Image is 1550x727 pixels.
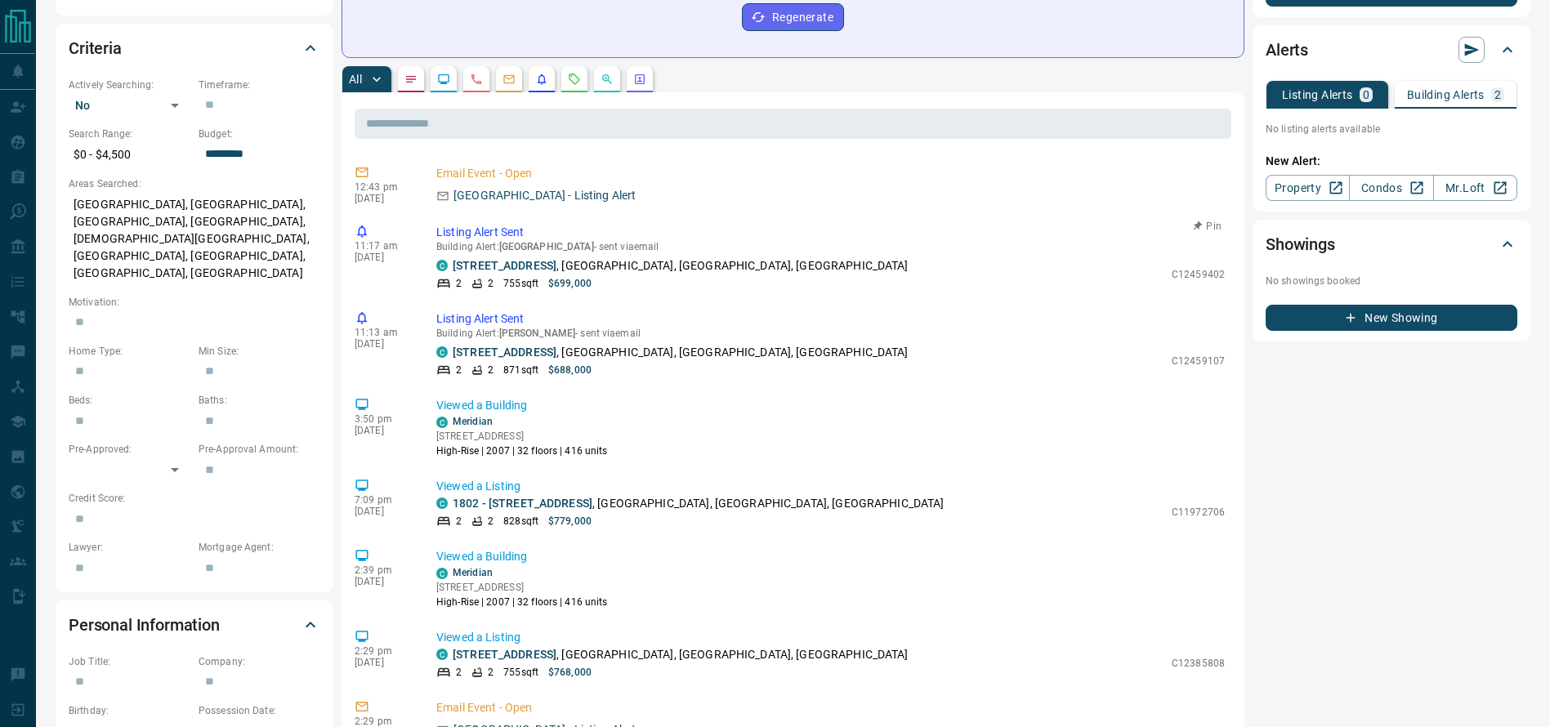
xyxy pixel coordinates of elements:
[1363,89,1369,100] p: 0
[503,363,538,377] p: 871 sqft
[456,665,462,680] p: 2
[1172,354,1225,368] p: C12459107
[436,417,448,428] div: condos.ca
[1282,89,1353,100] p: Listing Alerts
[69,35,122,61] h2: Criteria
[488,276,494,291] p: 2
[453,567,493,578] a: Meridian
[453,497,592,510] a: 1802 - [STREET_ADDRESS]
[436,649,448,660] div: condos.ca
[436,629,1225,646] p: Viewed a Listing
[355,657,412,668] p: [DATE]
[69,442,190,457] p: Pre-Approved:
[69,176,320,191] p: Areas Searched:
[436,478,1225,495] p: Viewed a Listing
[1494,89,1501,100] p: 2
[436,568,448,579] div: condos.ca
[456,276,462,291] p: 2
[69,654,190,669] p: Job Title:
[742,3,844,31] button: Regenerate
[453,344,909,361] p: , [GEOGRAPHIC_DATA], [GEOGRAPHIC_DATA], [GEOGRAPHIC_DATA]
[1433,175,1517,201] a: Mr.Loft
[69,344,190,359] p: Home Type:
[404,73,418,86] svg: Notes
[1184,219,1231,234] button: Pin
[69,703,190,718] p: Birthday:
[1266,231,1335,257] h2: Showings
[69,191,320,287] p: [GEOGRAPHIC_DATA], [GEOGRAPHIC_DATA], [GEOGRAPHIC_DATA], [GEOGRAPHIC_DATA], [DEMOGRAPHIC_DATA][GE...
[1349,175,1433,201] a: Condos
[488,665,494,680] p: 2
[548,276,592,291] p: $699,000
[355,413,412,425] p: 3:50 pm
[453,187,636,204] p: [GEOGRAPHIC_DATA] - Listing Alert
[69,127,190,141] p: Search Range:
[1266,153,1517,170] p: New Alert:
[1172,656,1225,671] p: C12385808
[69,141,190,168] p: $0 - $4,500
[355,240,412,252] p: 11:17 am
[436,580,608,595] p: [STREET_ADDRESS]
[199,703,320,718] p: Possession Date:
[535,73,548,86] svg: Listing Alerts
[436,328,1225,339] p: Building Alert : - sent via email
[355,716,412,727] p: 2:29 pm
[436,497,448,509] div: condos.ca
[436,165,1225,182] p: Email Event - Open
[199,654,320,669] p: Company:
[436,224,1225,241] p: Listing Alert Sent
[355,327,412,338] p: 11:13 am
[437,73,450,86] svg: Lead Browsing Activity
[453,259,556,272] a: [STREET_ADDRESS]
[436,429,608,444] p: [STREET_ADDRESS]
[488,514,494,529] p: 2
[436,241,1225,252] p: Building Alert : - sent via email
[456,514,462,529] p: 2
[453,646,909,663] p: , [GEOGRAPHIC_DATA], [GEOGRAPHIC_DATA], [GEOGRAPHIC_DATA]
[1266,175,1350,201] a: Property
[601,73,614,86] svg: Opportunities
[436,548,1225,565] p: Viewed a Building
[1172,267,1225,282] p: C12459402
[633,73,646,86] svg: Agent Actions
[548,665,592,680] p: $768,000
[355,564,412,576] p: 2:39 pm
[436,444,608,458] p: High-Rise | 2007 | 32 floors | 416 units
[1266,305,1517,331] button: New Showing
[488,363,494,377] p: 2
[1266,122,1517,136] p: No listing alerts available
[470,73,483,86] svg: Calls
[355,576,412,587] p: [DATE]
[503,73,516,86] svg: Emails
[499,328,575,339] span: [PERSON_NAME]
[436,397,1225,414] p: Viewed a Building
[1266,37,1308,63] h2: Alerts
[1172,505,1225,520] p: C11972706
[548,514,592,529] p: $779,000
[355,645,412,657] p: 2:29 pm
[1266,274,1517,288] p: No showings booked
[453,495,945,512] p: , [GEOGRAPHIC_DATA], [GEOGRAPHIC_DATA], [GEOGRAPHIC_DATA]
[199,78,320,92] p: Timeframe:
[456,363,462,377] p: 2
[436,346,448,358] div: condos.ca
[453,416,493,427] a: Meridian
[69,612,220,638] h2: Personal Information
[436,260,448,271] div: condos.ca
[199,127,320,141] p: Budget:
[69,491,320,506] p: Credit Score:
[436,310,1225,328] p: Listing Alert Sent
[199,442,320,457] p: Pre-Approval Amount:
[355,506,412,517] p: [DATE]
[199,393,320,408] p: Baths:
[436,595,608,609] p: High-Rise | 2007 | 32 floors | 416 units
[69,605,320,644] div: Personal Information
[199,540,320,555] p: Mortgage Agent:
[355,181,412,193] p: 12:43 pm
[69,92,190,118] div: No
[503,514,538,529] p: 828 sqft
[69,78,190,92] p: Actively Searching:
[436,699,1225,716] p: Email Event - Open
[568,73,581,86] svg: Requests
[355,494,412,506] p: 7:09 pm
